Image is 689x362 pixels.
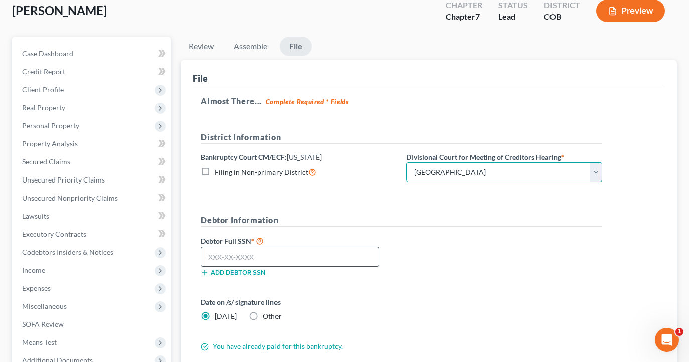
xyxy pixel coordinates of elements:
span: Miscellaneous [22,302,67,310]
span: Unsecured Nonpriority Claims [22,194,118,202]
a: Unsecured Priority Claims [14,171,171,189]
span: Unsecured Priority Claims [22,175,105,184]
a: Lawsuits [14,207,171,225]
a: Case Dashboard [14,45,171,63]
span: Personal Property [22,121,79,130]
span: 1 [675,328,683,336]
label: Date on /s/ signature lines [201,297,396,307]
label: Divisional Court for Meeting of Creditors Hearing [406,152,564,162]
span: Other [263,312,282,320]
span: SOFA Review [22,320,64,328]
strong: Complete Required * Fields [266,98,349,106]
button: Add debtor SSN [201,269,265,277]
span: Income [22,266,45,274]
a: File [280,37,312,56]
span: Filing in Non-primary District [215,168,308,176]
a: SOFA Review [14,315,171,333]
span: [US_STATE] [287,153,322,161]
div: You have already paid for this bankruptcy. [196,341,607,351]
div: Chapter [446,11,482,23]
a: Credit Report [14,63,171,81]
a: Unsecured Nonpriority Claims [14,189,171,207]
h5: Almost There... [201,95,657,107]
div: File [193,72,208,84]
span: Property Analysis [22,139,78,148]
h5: Debtor Information [201,214,602,227]
a: Assemble [226,37,275,56]
a: Property Analysis [14,135,171,153]
span: Credit Report [22,67,65,76]
span: 7 [475,12,480,21]
span: Case Dashboard [22,49,73,58]
span: Expenses [22,284,51,292]
span: Secured Claims [22,157,70,166]
span: [DATE] [215,312,237,320]
a: Review [181,37,222,56]
span: Real Property [22,103,65,112]
span: Means Test [22,338,57,346]
span: Lawsuits [22,212,49,220]
h5: District Information [201,131,602,144]
div: Lead [498,11,528,23]
iframe: Intercom live chat [655,328,679,352]
label: Bankruptcy Court CM/ECF: [201,152,322,162]
span: Client Profile [22,85,64,94]
label: Debtor Full SSN [196,235,401,247]
input: XXX-XX-XXXX [201,247,379,267]
a: Secured Claims [14,153,171,171]
div: COB [544,11,580,23]
span: Executory Contracts [22,230,86,238]
a: Executory Contracts [14,225,171,243]
span: Codebtors Insiders & Notices [22,248,113,256]
span: [PERSON_NAME] [12,3,107,18]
